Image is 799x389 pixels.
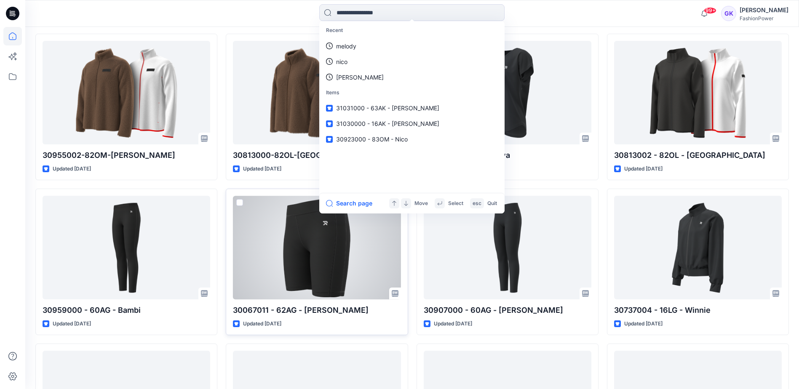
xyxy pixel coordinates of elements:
a: 30907000 - 60AG - Britney [424,196,591,299]
p: Items [321,85,503,101]
p: bonnie [336,73,384,82]
a: 30813000-82OL-Sofia [233,41,401,144]
a: nico [321,54,503,69]
p: Updated [DATE] [243,320,281,328]
p: 30561003 - 20AG - Eva [424,149,591,161]
p: Updated [DATE] [53,320,91,328]
p: 30813002 - 82OL - [GEOGRAPHIC_DATA] [614,149,782,161]
span: 31031000 - 63AK - [PERSON_NAME] [336,104,439,112]
a: 30737004 - 16LG - Winnie [614,196,782,299]
p: Select [448,199,463,208]
a: melody [321,38,503,54]
p: Move [414,199,428,208]
p: 30813000-82OL-[GEOGRAPHIC_DATA] [233,149,401,161]
p: Quit [487,199,497,208]
a: [PERSON_NAME] [321,69,503,85]
div: GK [721,6,736,21]
a: 30067011 - 62AG - Bailey [233,196,401,299]
span: 31030000 - 16AK - [PERSON_NAME] [336,120,439,127]
span: 99+ [704,7,716,14]
p: 30959000 - 60AG - Bambi [43,304,210,316]
p: 30955002-82OM-[PERSON_NAME] [43,149,210,161]
a: 30813002 - 82OL - Sofia [614,41,782,144]
a: 31031000 - 63AK - [PERSON_NAME] [321,100,503,116]
p: Updated [DATE] [624,320,663,328]
p: esc [473,199,481,208]
p: 30737004 - 16LG - Winnie [614,304,782,316]
div: FashionPower [740,15,788,21]
p: 30067011 - 62AG - [PERSON_NAME] [233,304,401,316]
p: Updated [DATE] [624,165,663,173]
span: 30923000 - 83OM - Nico [336,136,408,143]
p: melody [336,42,356,51]
a: 30959000 - 60AG - Bambi [43,196,210,299]
p: Updated [DATE] [53,165,91,173]
p: Recent [321,23,503,38]
a: 30955002-82OM-Sander [43,41,210,144]
button: Search page [326,198,372,208]
a: 31030000 - 16AK - [PERSON_NAME] [321,116,503,131]
p: Updated [DATE] [243,165,281,173]
div: [PERSON_NAME] [740,5,788,15]
p: 30907000 - 60AG - [PERSON_NAME] [424,304,591,316]
p: Updated [DATE] [434,320,472,328]
a: 30561003 - 20AG - Eva [424,41,591,144]
p: nico [336,57,347,66]
a: 30923000 - 83OM - Nico [321,131,503,147]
